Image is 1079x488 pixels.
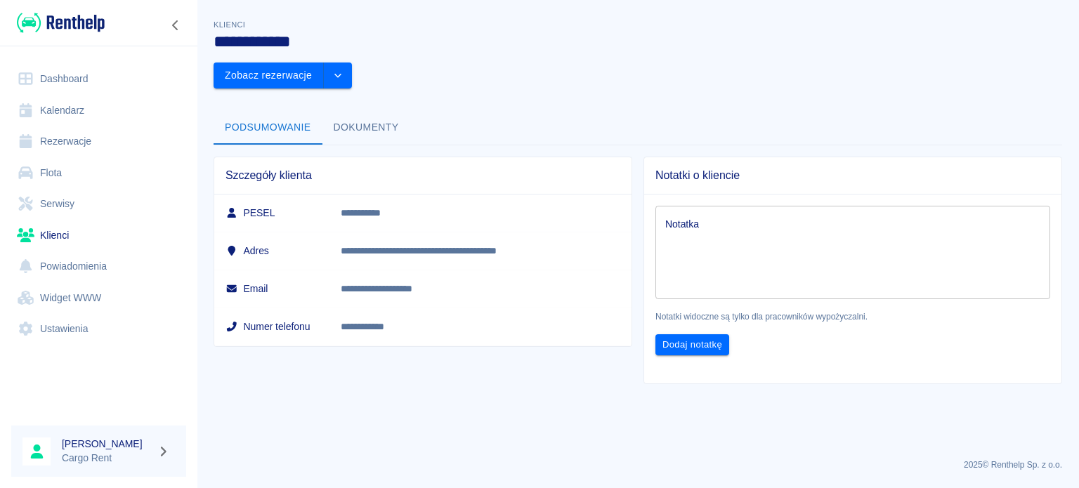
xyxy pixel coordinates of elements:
button: drop-down [324,62,352,88]
a: Rezerwacje [11,126,186,157]
img: Renthelp logo [17,11,105,34]
a: Widget WWW [11,282,186,314]
button: Dodaj notatkę [655,334,729,356]
h6: PESEL [225,206,318,220]
a: Kalendarz [11,95,186,126]
a: Renthelp logo [11,11,105,34]
a: Dashboard [11,63,186,95]
a: Flota [11,157,186,189]
p: 2025 © Renthelp Sp. z o.o. [214,459,1062,471]
a: Ustawienia [11,313,186,345]
a: Powiadomienia [11,251,186,282]
span: Klienci [214,20,245,29]
button: Dokumenty [322,111,410,145]
button: Zwiń nawigację [165,16,186,34]
p: Notatki widoczne są tylko dla pracowników wypożyczalni. [655,310,1050,323]
a: Serwisy [11,188,186,220]
p: Cargo Rent [62,451,152,466]
span: Szczegóły klienta [225,169,620,183]
button: Podsumowanie [214,111,322,145]
h6: [PERSON_NAME] [62,437,152,451]
h6: Adres [225,244,318,258]
a: Klienci [11,220,186,251]
h6: Numer telefonu [225,319,318,334]
button: Zobacz rezerwacje [214,62,324,88]
h6: Email [225,282,318,296]
span: Notatki o kliencie [655,169,1050,183]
